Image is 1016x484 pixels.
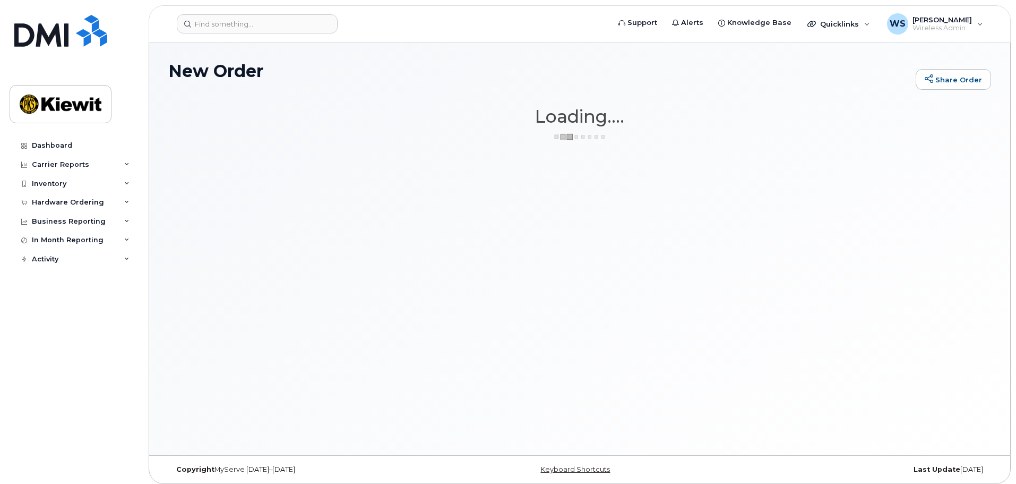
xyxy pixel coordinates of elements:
div: MyServe [DATE]–[DATE] [168,465,443,474]
a: Share Order [916,69,991,90]
h1: Loading.... [168,107,991,126]
img: ajax-loader-3a6953c30dc77f0bf724df975f13086db4f4c1262e45940f03d1251963f1bf2e.gif [553,133,606,141]
strong: Copyright [176,465,214,473]
strong: Last Update [914,465,960,473]
h1: New Order [168,62,910,80]
div: [DATE] [717,465,991,474]
a: Keyboard Shortcuts [540,465,610,473]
